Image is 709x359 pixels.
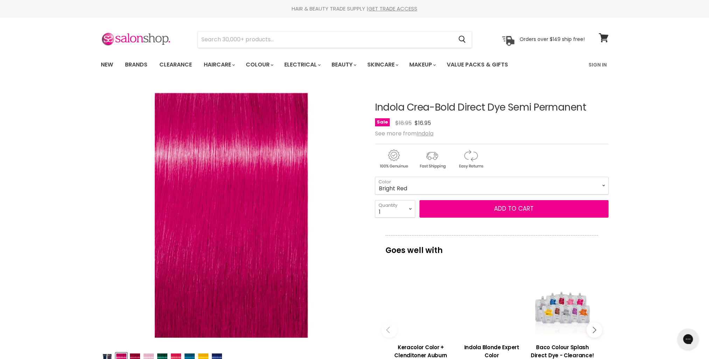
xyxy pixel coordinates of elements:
[417,129,433,138] a: Indola
[674,326,702,352] iframe: Gorgias live chat messenger
[199,57,239,72] a: Haircare
[368,5,417,12] a: GET TRADE ACCESS
[375,129,433,138] span: See more from
[494,204,534,213] span: Add to cart
[326,57,361,72] a: Beauty
[120,57,153,72] a: Brands
[452,148,489,170] img: returns.gif
[415,119,431,127] span: $16.95
[419,200,609,218] button: Add to cart
[279,57,325,72] a: Electrical
[375,148,412,170] img: genuine.gif
[584,57,611,72] a: Sign In
[413,148,451,170] img: shipping.gif
[404,57,440,72] a: Makeup
[92,5,617,12] div: HAIR & BEAUTY TRADE SUPPLY |
[96,55,549,75] ul: Main menu
[385,235,598,258] p: Goes well with
[362,57,403,72] a: Skincare
[375,200,415,218] select: Quantity
[375,118,390,126] span: Sale
[92,55,617,75] nav: Main
[155,93,308,338] img: Indola Crea-Bold Direct Dye Semi Permanent
[442,57,513,72] a: Value Packs & Gifts
[241,57,278,72] a: Colour
[197,31,472,48] form: Product
[198,31,453,48] input: Search
[520,36,585,42] p: Orders over $149 ship free!
[96,57,118,72] a: New
[395,119,412,127] span: $18.95
[453,31,472,48] button: Search
[375,102,609,113] h1: Indola Crea-Bold Direct Dye Semi Permanent
[101,85,362,346] div: Indola Crea-Bold Direct Dye Semi Permanent image. Click or Scroll to Zoom.
[154,57,197,72] a: Clearance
